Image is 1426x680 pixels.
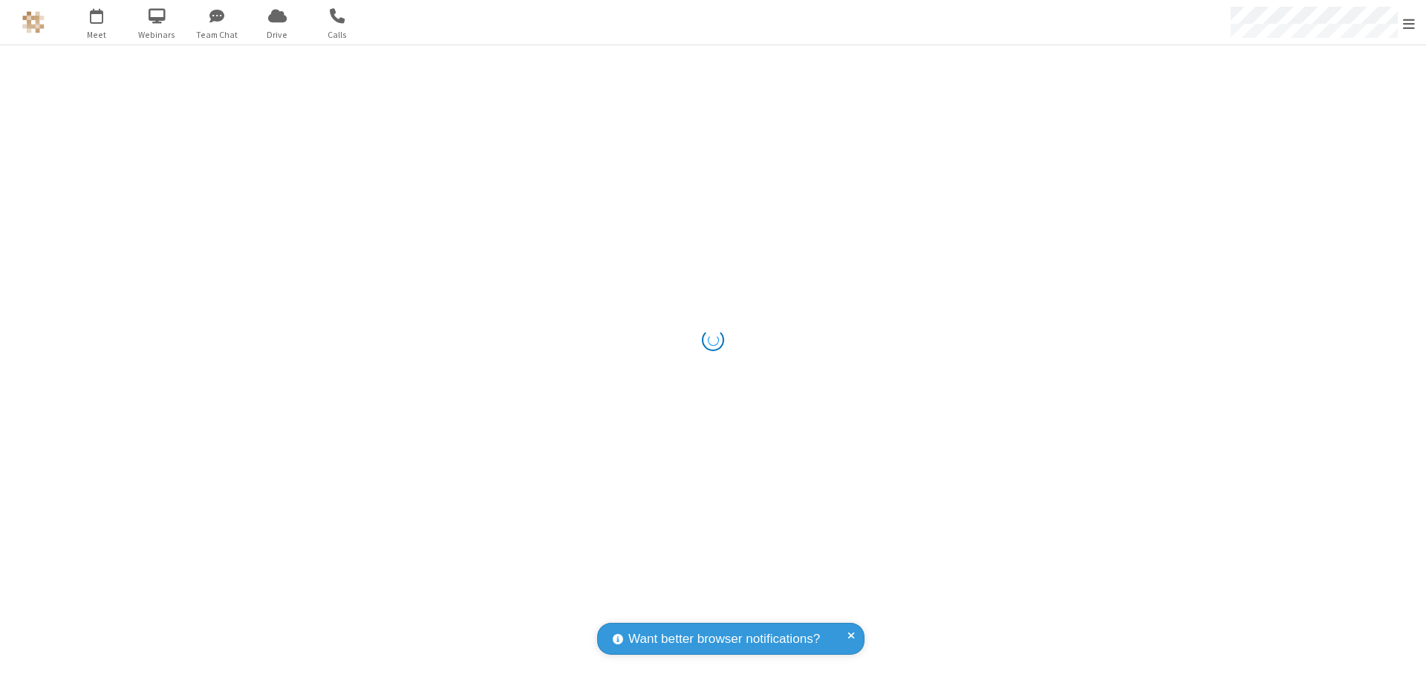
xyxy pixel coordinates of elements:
[628,630,820,649] span: Want better browser notifications?
[129,28,185,42] span: Webinars
[250,28,305,42] span: Drive
[310,28,365,42] span: Calls
[22,11,45,33] img: QA Selenium DO NOT DELETE OR CHANGE
[189,28,245,42] span: Team Chat
[69,28,125,42] span: Meet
